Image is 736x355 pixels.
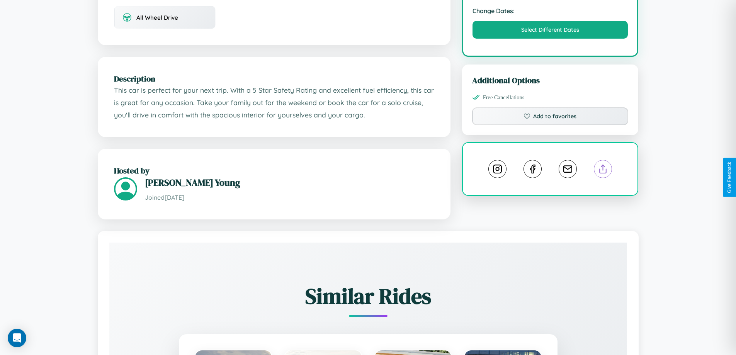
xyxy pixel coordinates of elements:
span: Free Cancellations [483,94,525,101]
div: Open Intercom Messenger [8,329,26,347]
div: Give Feedback [727,162,732,193]
p: Joined [DATE] [145,192,434,203]
span: All Wheel Drive [136,14,178,21]
h2: Hosted by [114,165,434,176]
strong: Change Dates: [473,7,628,15]
button: Add to favorites [472,107,629,125]
h2: Similar Rides [136,281,600,311]
button: Select Different Dates [473,21,628,39]
h3: Additional Options [472,75,629,86]
h3: [PERSON_NAME] Young [145,176,434,189]
h2: Description [114,73,434,84]
p: This car is perfect for your next trip. With a 5 Star Safety Rating and excellent fuel efficiency... [114,84,434,121]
